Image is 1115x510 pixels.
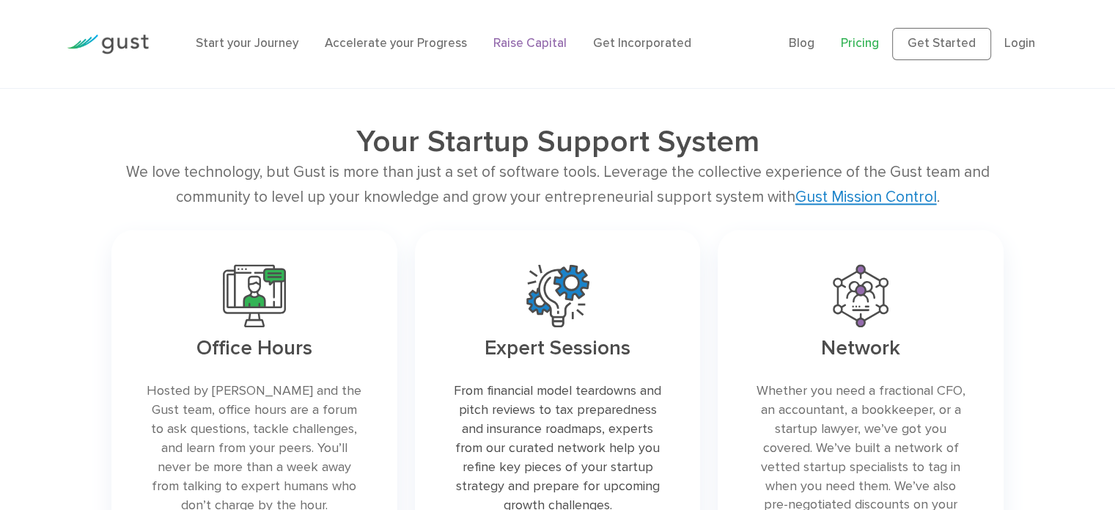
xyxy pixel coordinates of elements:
[201,123,915,160] h2: Your Startup Support System
[196,36,298,51] a: Start your Journey
[111,160,1004,209] div: We love technology, but Gust is more than just a set of software tools. Leverage the collective e...
[841,36,879,51] a: Pricing
[325,36,467,51] a: Accelerate your Progress
[1004,36,1035,51] a: Login
[67,34,149,54] img: Gust Logo
[593,36,691,51] a: Get Incorporated
[892,28,991,60] a: Get Started
[789,36,814,51] a: Blog
[493,36,567,51] a: Raise Capital
[795,188,937,206] a: Gust Mission Control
